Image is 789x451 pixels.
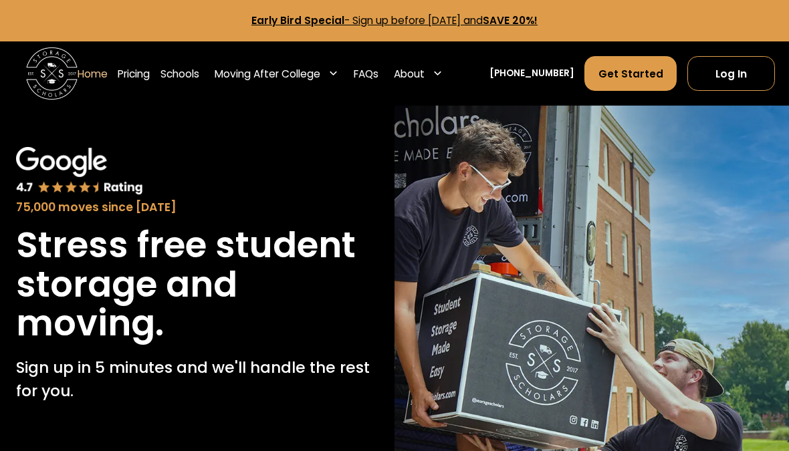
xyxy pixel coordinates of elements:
div: Moving After College [209,55,343,92]
div: 75,000 moves since [DATE] [16,198,378,216]
strong: Early Bird Special [251,13,344,27]
div: About [389,55,448,92]
img: Google 4.7 star rating [16,147,142,195]
a: [PHONE_NUMBER] [489,67,574,80]
a: Log In [687,56,775,91]
a: Pricing [118,55,150,92]
a: Schools [160,55,199,92]
p: Sign up in 5 minutes and we'll handle the rest for you. [16,356,378,403]
a: Get Started [584,56,677,91]
a: FAQs [354,55,378,92]
img: Storage Scholars main logo [26,47,78,99]
div: Moving After College [215,66,320,82]
a: home [26,47,78,99]
div: About [394,66,425,82]
a: Early Bird Special- Sign up before [DATE] andSAVE 20%! [251,13,538,27]
h1: Stress free student storage and moving. [16,226,378,343]
a: Home [78,55,108,92]
strong: SAVE 20%! [483,13,538,27]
